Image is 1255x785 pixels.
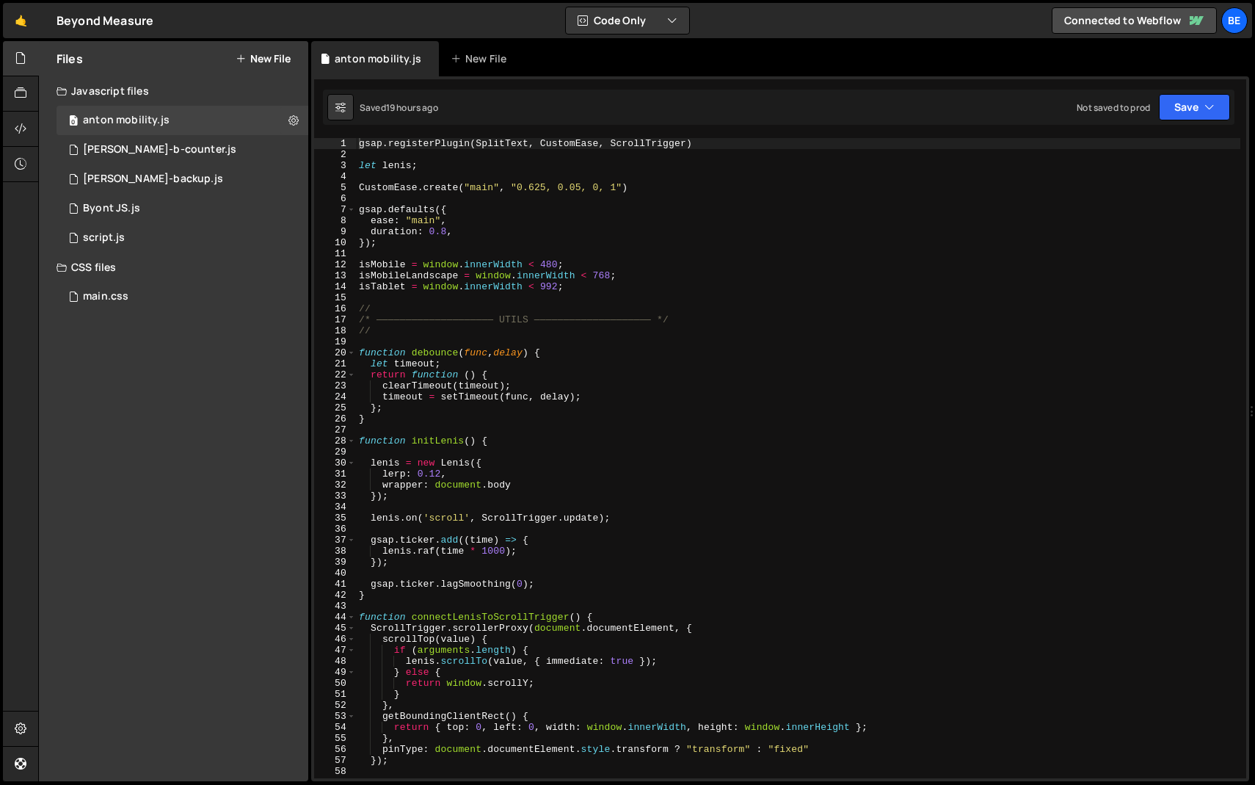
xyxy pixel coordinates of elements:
div: 2 [314,149,356,160]
button: New File [236,53,291,65]
div: [PERSON_NAME]-b-counter.js [83,143,236,156]
div: 26 [314,413,356,424]
div: 7 [314,204,356,215]
div: 19 hours ago [386,101,438,114]
div: 29 [314,446,356,457]
div: script.js [83,231,125,245]
div: 52 [314,700,356,711]
div: 56 [314,744,356,755]
div: 30 [314,457,356,469]
div: 44 [314,612,356,623]
div: 27 [314,424,356,435]
div: 42 [314,590,356,601]
div: 21 [314,358,356,369]
a: Connected to Webflow [1052,7,1217,34]
div: 8 [314,215,356,226]
div: 13 [314,270,356,281]
div: 39 [314,557,356,568]
div: 28 [314,435,356,446]
div: 5 [314,182,356,193]
div: 47 [314,645,356,656]
div: 1 [314,138,356,149]
div: 45 [314,623,356,634]
div: 46 [314,634,356,645]
div: 20 [314,347,356,358]
div: 49 [314,667,356,678]
div: [PERSON_NAME]-backup.js [83,173,223,186]
div: 55 [314,733,356,744]
div: 43 [314,601,356,612]
div: 54 [314,722,356,733]
div: Beyond Measure [57,12,153,29]
div: 41 [314,579,356,590]
button: Save [1159,94,1230,120]
div: 48 [314,656,356,667]
div: 6 [314,193,356,204]
div: CSS files [39,253,308,282]
div: 38 [314,546,356,557]
div: 37 [314,535,356,546]
div: 31 [314,469,356,480]
span: 0 [69,116,78,128]
div: 17 [314,314,356,325]
div: 9 [314,226,356,237]
div: 10 [314,237,356,248]
div: 32 [314,480,356,491]
div: 7477/45604.js [57,135,308,164]
div: 57 [314,755,356,766]
div: 34 [314,502,356,513]
div: anton mobility.js [335,51,421,66]
div: Saved [360,101,438,114]
div: 22 [314,369,356,380]
div: 15 [314,292,356,303]
div: 40 [314,568,356,579]
div: New File [451,51,512,66]
div: Javascript files [39,76,308,106]
div: Byont JS.js [83,202,140,215]
div: 7477/45603.js [57,164,308,194]
div: 58 [314,766,356,777]
div: 18 [314,325,356,336]
button: Code Only [566,7,689,34]
div: 36 [314,524,356,535]
div: 7477/38992.js [57,194,308,223]
div: 7477/36626.js [57,106,308,135]
div: 24 [314,391,356,402]
div: 3 [314,160,356,171]
div: 14 [314,281,356,292]
div: 19 [314,336,356,347]
div: 51 [314,689,356,700]
div: anton mobility.js [83,114,170,127]
div: 7477/36975.js [57,223,308,253]
div: 4 [314,171,356,182]
div: 53 [314,711,356,722]
div: 50 [314,678,356,689]
div: 33 [314,491,356,502]
div: 7477/15315.css [57,282,308,311]
div: 23 [314,380,356,391]
a: Be [1221,7,1248,34]
div: Not saved to prod [1077,101,1150,114]
div: 35 [314,513,356,524]
div: 12 [314,259,356,270]
a: 🤙 [3,3,39,38]
div: 16 [314,303,356,314]
div: main.css [83,290,128,303]
div: 25 [314,402,356,413]
div: 11 [314,248,356,259]
h2: Files [57,51,83,67]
